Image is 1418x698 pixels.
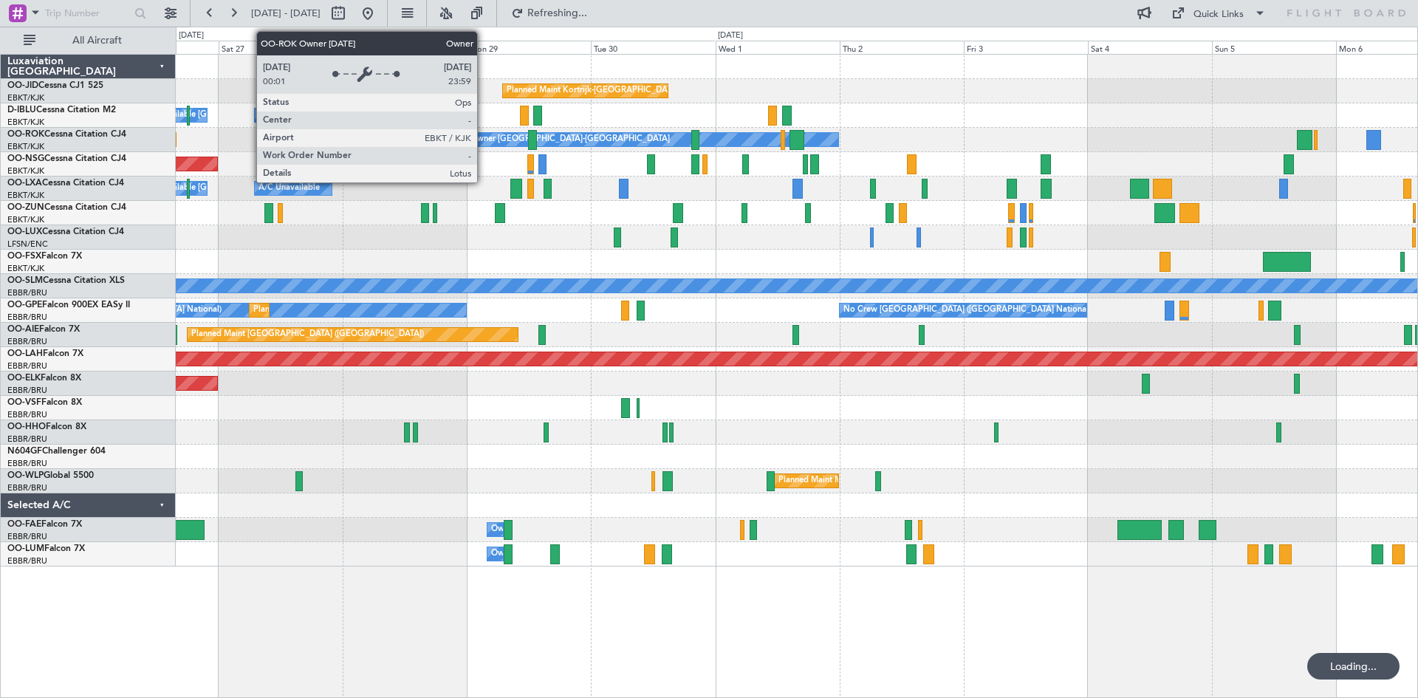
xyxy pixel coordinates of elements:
a: OO-LUMFalcon 7X [7,544,85,553]
a: EBKT/KJK [7,92,44,103]
div: Planned Maint [GEOGRAPHIC_DATA] ([GEOGRAPHIC_DATA] National) [253,299,521,321]
div: Fri 3 [964,41,1088,54]
a: OO-AIEFalcon 7X [7,325,80,334]
span: OO-SLM [7,276,43,285]
div: Tue 30 [591,41,715,54]
span: N604GF [7,447,42,456]
a: OO-GPEFalcon 900EX EASy II [7,301,130,309]
span: OO-NSG [7,154,44,163]
div: Owner Melsbroek Air Base [491,543,592,565]
div: [DATE] [718,30,743,42]
span: D-IBLU [7,106,36,114]
a: EBKT/KJK [7,263,44,274]
div: [DATE] [179,30,204,42]
div: Planned Maint Milan (Linate) [778,470,885,492]
span: OO-GPE [7,301,42,309]
a: D-IBLUCessna Citation M2 [7,106,116,114]
a: EBBR/BRU [7,360,47,372]
a: EBKT/KJK [7,141,44,152]
span: [DATE] - [DATE] [251,7,321,20]
span: OO-LUX [7,227,42,236]
a: OO-HHOFalcon 8X [7,422,86,431]
a: OO-LXACessna Citation CJ4 [7,179,124,188]
a: EBKT/KJK [7,117,44,128]
div: Thu 2 [840,41,964,54]
a: LFSN/ENC [7,239,48,250]
span: OO-FSX [7,252,41,261]
span: OO-AIE [7,325,39,334]
div: Mon 29 [467,41,591,54]
a: EBBR/BRU [7,409,47,420]
div: Owner [GEOGRAPHIC_DATA]-[GEOGRAPHIC_DATA] [470,129,670,151]
a: EBBR/BRU [7,287,47,298]
div: No Crew [GEOGRAPHIC_DATA] ([GEOGRAPHIC_DATA] National) [843,299,1091,321]
div: Sun 28 [343,41,467,54]
span: OO-WLP [7,471,44,480]
span: OO-JID [7,81,38,90]
a: OO-LAHFalcon 7X [7,349,83,358]
span: OO-LXA [7,179,42,188]
div: Sat 27 [219,41,343,54]
span: OO-ZUN [7,203,44,212]
div: Sun 5 [1212,41,1336,54]
span: OO-LAH [7,349,43,358]
a: OO-ZUNCessna Citation CJ4 [7,203,126,212]
a: OO-NSGCessna Citation CJ4 [7,154,126,163]
span: OO-ROK [7,130,44,139]
a: EBBR/BRU [7,555,47,567]
span: OO-LUM [7,544,44,553]
div: Owner Melsbroek Air Base [491,519,592,541]
span: Refreshing... [527,8,589,18]
a: EBBR/BRU [7,312,47,323]
div: Sat 4 [1088,41,1212,54]
div: Wed 1 [716,41,840,54]
div: A/C Unavailable [258,177,320,199]
a: OO-ELKFalcon 8X [7,374,81,383]
a: EBBR/BRU [7,531,47,542]
div: Quick Links [1193,7,1244,22]
div: Planned Maint Kortrijk-[GEOGRAPHIC_DATA] [507,80,679,102]
span: All Aircraft [38,35,156,46]
a: EBKT/KJK [7,165,44,177]
a: OO-VSFFalcon 8X [7,398,82,407]
a: EBKT/KJK [7,190,44,201]
span: OO-HHO [7,422,46,431]
a: OO-ROKCessna Citation CJ4 [7,130,126,139]
span: OO-ELK [7,374,41,383]
a: EBBR/BRU [7,434,47,445]
span: OO-FAE [7,520,41,529]
div: Loading... [1307,653,1400,680]
button: Refreshing... [504,1,593,25]
a: EBBR/BRU [7,458,47,469]
a: OO-JIDCessna CJ1 525 [7,81,103,90]
a: OO-FSXFalcon 7X [7,252,82,261]
a: OO-FAEFalcon 7X [7,520,82,529]
a: OO-WLPGlobal 5500 [7,471,94,480]
button: All Aircraft [16,29,160,52]
a: N604GFChallenger 604 [7,447,106,456]
div: A/C Unavailable [GEOGRAPHIC_DATA]-[GEOGRAPHIC_DATA] [258,104,494,126]
a: OO-SLMCessna Citation XLS [7,276,125,285]
a: EBBR/BRU [7,385,47,396]
a: OO-LUXCessna Citation CJ4 [7,227,124,236]
input: Trip Number [45,2,130,24]
button: Quick Links [1164,1,1273,25]
a: EBBR/BRU [7,336,47,347]
div: Planned Maint [GEOGRAPHIC_DATA] ([GEOGRAPHIC_DATA]) [191,324,424,346]
span: OO-VSF [7,398,41,407]
a: EBBR/BRU [7,482,47,493]
a: EBKT/KJK [7,214,44,225]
